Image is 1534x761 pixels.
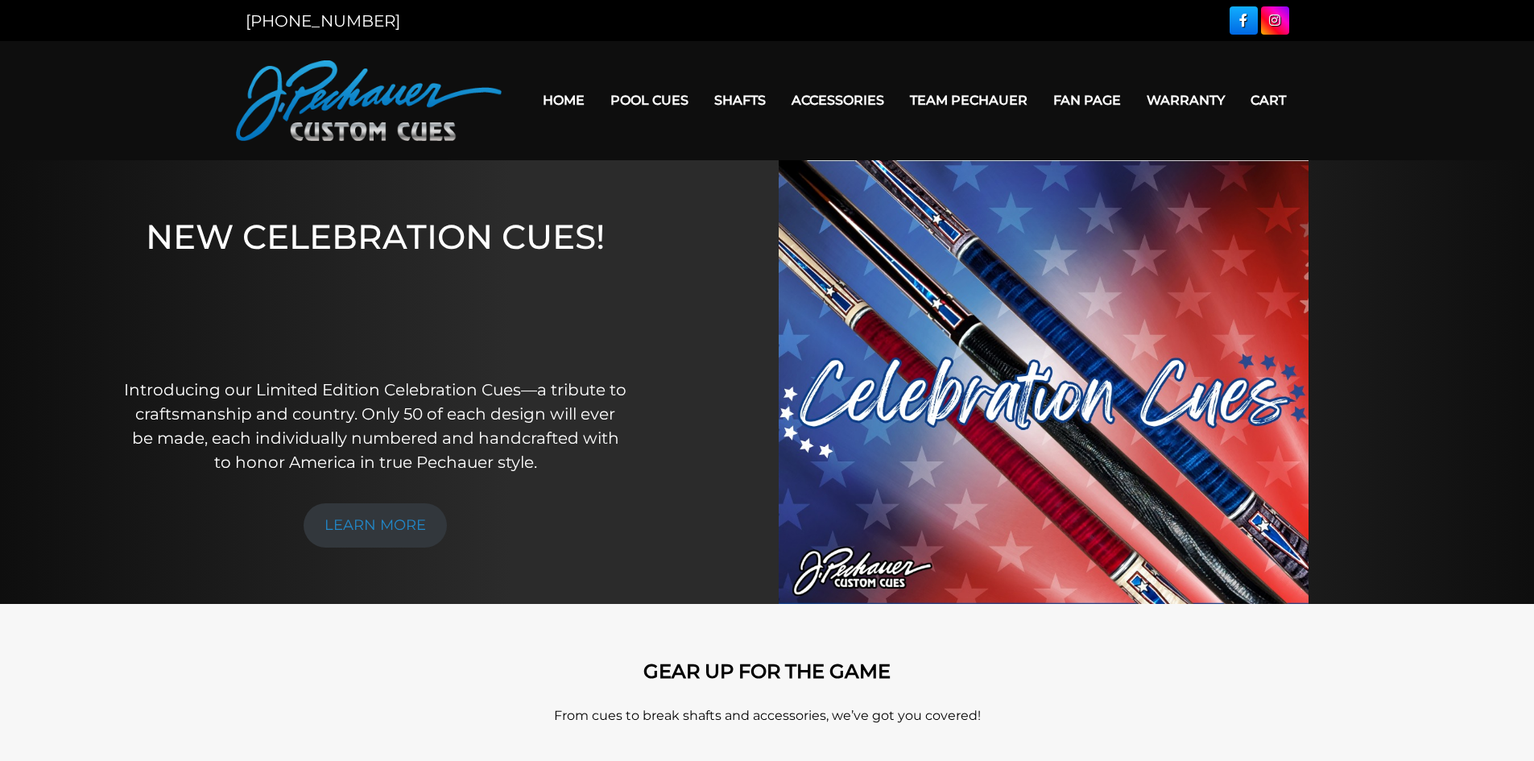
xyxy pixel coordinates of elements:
[123,378,628,474] p: Introducing our Limited Edition Celebration Cues—a tribute to craftsmanship and country. Only 50 ...
[308,706,1226,726] p: From cues to break shafts and accessories, we’ve got you covered!
[597,80,701,121] a: Pool Cues
[304,503,447,548] a: LEARN MORE
[701,80,779,121] a: Shafts
[1040,80,1134,121] a: Fan Page
[779,80,897,121] a: Accessories
[236,60,502,141] img: Pechauer Custom Cues
[1134,80,1238,121] a: Warranty
[246,11,400,31] a: [PHONE_NUMBER]
[123,217,628,356] h1: NEW CELEBRATION CUES!
[897,80,1040,121] a: Team Pechauer
[1238,80,1299,121] a: Cart
[530,80,597,121] a: Home
[643,660,891,683] strong: GEAR UP FOR THE GAME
